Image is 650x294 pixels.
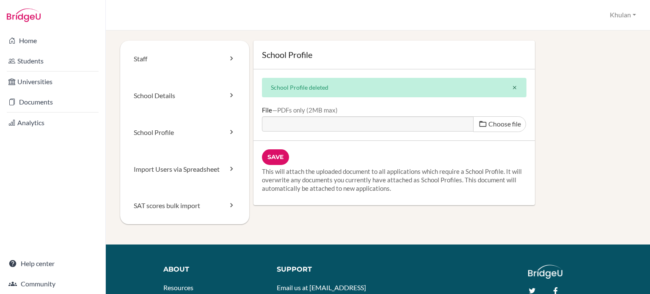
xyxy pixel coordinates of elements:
a: Community [2,275,104,292]
button: Khulan [606,7,640,23]
a: Help center [2,255,104,272]
a: SAT scores bulk import [120,187,249,224]
label: File [262,106,338,114]
div: School Profile deleted [262,78,526,97]
a: Students [2,52,104,69]
button: Close [503,78,526,97]
span: Choose file [488,120,521,128]
a: Import Users via Spreadsheet [120,151,249,188]
a: School Profile [120,114,249,151]
a: Staff [120,41,249,77]
a: School Details [120,77,249,114]
a: Universities [2,73,104,90]
a: Resources [163,283,193,291]
div: PDFs only (2MB max) [272,106,338,114]
div: Support [277,265,371,275]
input: Save [262,149,289,165]
a: Analytics [2,114,104,131]
a: Documents [2,93,104,110]
a: Home [2,32,104,49]
div: About [163,265,264,275]
p: This will attach the uploaded document to all applications which require a School Profile. It wil... [262,167,526,192]
i: close [512,85,518,91]
img: logo_white@2x-f4f0deed5e89b7ecb1c2cc34c3e3d731f90f0f143d5ea2071677605dd97b5244.png [528,265,562,279]
img: Bridge-U [7,8,41,22]
h1: School Profile [262,49,526,60]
